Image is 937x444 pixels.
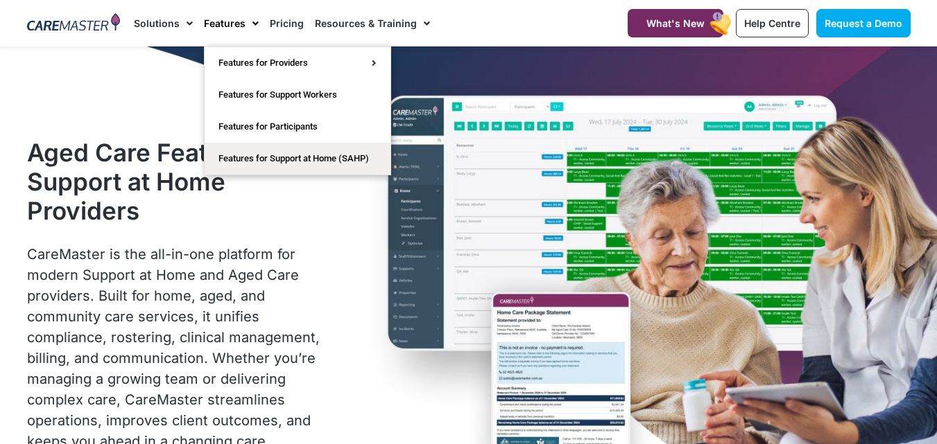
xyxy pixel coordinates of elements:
a: Request a Demo [816,9,911,37]
h1: Aged Care Features for Support at Home Providers [27,138,327,225]
a: Help Centre [736,9,809,37]
a: Features for Support at Home (SAHP) [205,143,390,175]
a: Features for Support Workers [205,79,390,111]
a: What's New [628,9,723,37]
span: Request a Demo [825,17,902,29]
a: Features for Providers [205,47,390,79]
ul: Features [204,46,391,175]
img: CareMaster Logo [27,13,121,34]
a: Features for Participants [205,111,390,143]
span: What's New [646,17,705,29]
span: Help Centre [744,17,800,29]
